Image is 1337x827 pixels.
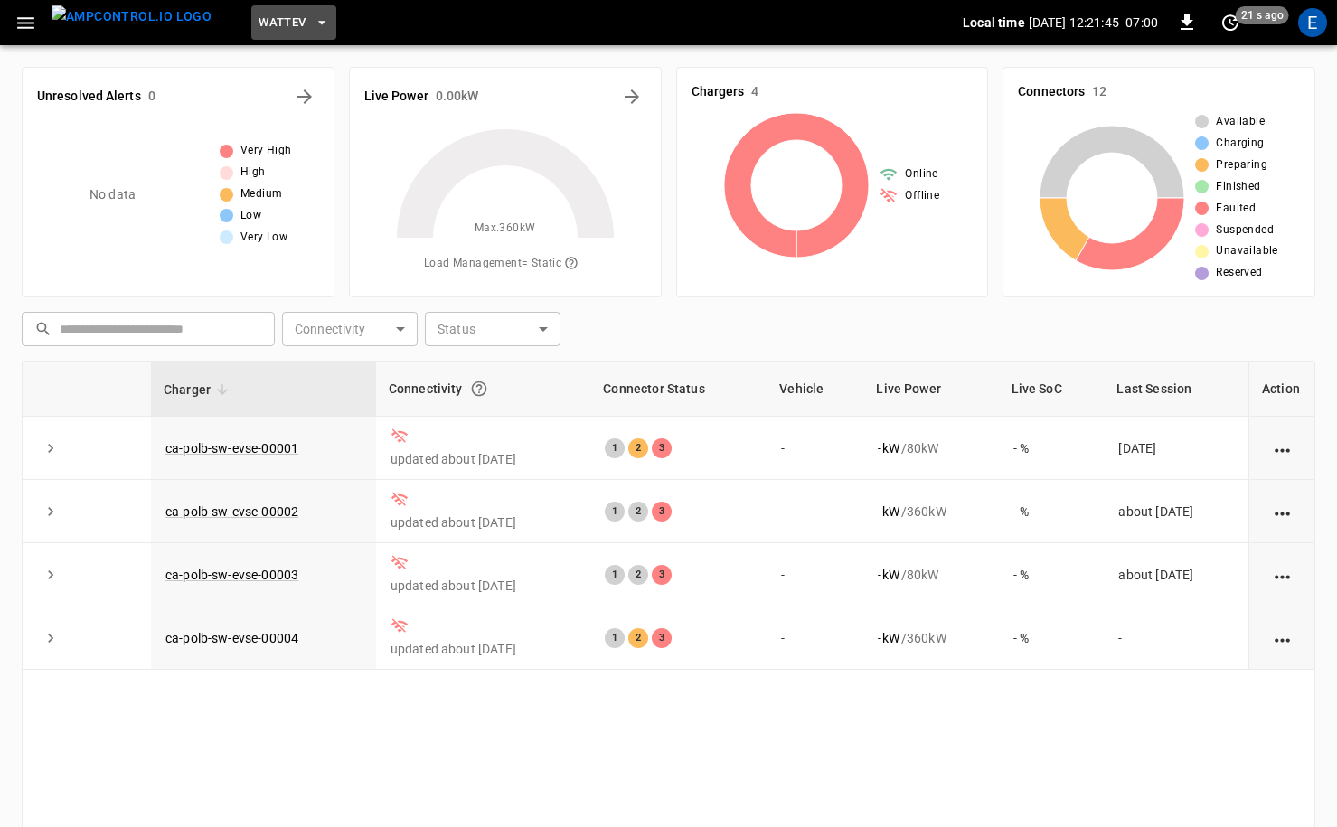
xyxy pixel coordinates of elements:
span: Offline [905,187,939,205]
div: 1 [605,628,625,648]
button: expand row [37,498,64,525]
div: 2 [628,502,648,522]
div: 1 [605,438,625,458]
th: Vehicle [767,362,863,417]
div: 2 [628,438,648,458]
h6: 0 [148,87,155,107]
p: [DATE] 12:21:45 -07:00 [1029,14,1158,32]
span: Finished [1216,178,1260,196]
p: - kW [878,439,899,457]
div: 2 [628,565,648,585]
td: - [767,606,863,670]
td: - [767,543,863,606]
td: - [767,480,863,543]
div: action cell options [1271,629,1294,647]
span: Reserved [1216,264,1262,282]
button: expand row [37,435,64,462]
td: - % [999,543,1105,606]
div: / 80 kW [878,566,984,584]
h6: 4 [751,82,758,102]
h6: Connectors [1018,82,1085,102]
th: Action [1248,362,1314,417]
span: Faulted [1216,200,1256,218]
span: High [240,164,266,182]
span: Max. 360 kW [475,220,536,238]
span: Medium [240,185,282,203]
span: Low [240,207,261,225]
th: Connector Status [590,362,767,417]
p: - kW [878,629,899,647]
div: 3 [652,438,672,458]
div: / 360 kW [878,629,984,647]
button: set refresh interval [1216,8,1245,37]
h6: 12 [1092,82,1106,102]
p: - kW [878,566,899,584]
span: 21 s ago [1236,6,1289,24]
a: ca-polb-sw-evse-00003 [165,568,298,582]
td: - [767,417,863,480]
p: Local time [963,14,1025,32]
p: updated about [DATE] [391,513,577,531]
button: WattEV [251,5,336,41]
p: - kW [878,503,899,521]
h6: Unresolved Alerts [37,87,141,107]
td: - % [999,417,1105,480]
button: expand row [37,561,64,588]
td: - % [999,606,1105,670]
td: about [DATE] [1104,543,1248,606]
div: 1 [605,502,625,522]
th: Live Power [863,362,998,417]
p: updated about [DATE] [391,640,577,658]
div: 3 [652,502,672,522]
span: Very Low [240,229,287,247]
button: Connection between the charger and our software. [463,372,495,405]
h6: 0.00 kW [436,87,479,107]
div: action cell options [1271,503,1294,521]
td: - [1104,606,1248,670]
div: / 80 kW [878,439,984,457]
span: Online [905,165,937,183]
div: profile-icon [1298,8,1327,37]
p: No data [89,185,136,204]
th: Last Session [1104,362,1248,417]
td: - % [999,480,1105,543]
span: Charging [1216,135,1264,153]
a: ca-polb-sw-evse-00002 [165,504,298,519]
div: 3 [652,565,672,585]
div: action cell options [1271,566,1294,584]
td: [DATE] [1104,417,1248,480]
p: updated about [DATE] [391,577,577,595]
span: Unavailable [1216,242,1277,260]
h6: Chargers [692,82,745,102]
button: Energy Overview [617,82,646,111]
th: Live SoC [999,362,1105,417]
span: Available [1216,113,1265,131]
a: ca-polb-sw-evse-00004 [165,631,298,645]
div: 2 [628,628,648,648]
h6: Live Power [364,87,428,107]
button: expand row [37,625,64,652]
span: Suspended [1216,221,1274,240]
span: Load Management = Static [424,249,586,279]
button: The system is using AmpEdge-configured limits for static load managment. Depending on your config... [557,249,586,279]
div: Connectivity [389,372,579,405]
span: Charger [164,379,234,400]
span: Very High [240,142,292,160]
div: 1 [605,565,625,585]
div: action cell options [1271,439,1294,457]
p: updated about [DATE] [391,450,577,468]
td: about [DATE] [1104,480,1248,543]
div: 3 [652,628,672,648]
a: ca-polb-sw-evse-00001 [165,441,298,456]
img: ampcontrol.io logo [52,5,212,28]
span: Preparing [1216,156,1267,174]
span: WattEV [259,13,306,33]
button: All Alerts [290,82,319,111]
div: / 360 kW [878,503,984,521]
